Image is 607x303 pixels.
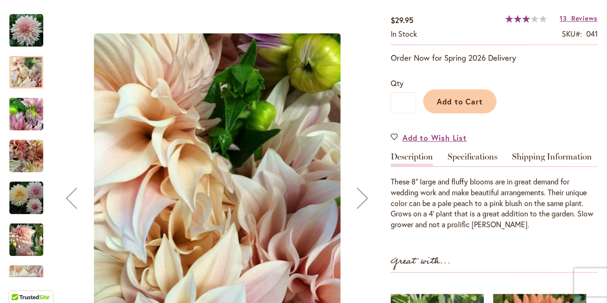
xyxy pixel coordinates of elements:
[9,256,53,298] div: Café Au Lait
[9,5,53,47] div: Café Au Lait
[391,15,413,25] span: $29.95
[9,47,53,88] div: Café Au Lait
[423,89,497,113] button: Add to Cart
[391,254,451,269] strong: Great with...
[9,222,43,257] img: Café Au Lait
[560,14,598,23] a: 13 Reviews
[571,14,598,23] span: Reviews
[402,132,467,143] span: Add to Wish List
[391,78,403,88] span: Qty
[391,29,417,39] span: In stock
[391,52,598,64] p: Order Now for Spring 2026 Delivery
[391,132,467,143] a: Add to Wish List
[391,176,598,230] div: These 8" large and fluffy blooms are in great demand for wedding work and make beautiful arrangem...
[9,181,43,215] img: Café Au Lait
[562,29,582,39] strong: SKU
[391,29,417,40] div: Availability
[9,92,43,137] img: Café Au Lait
[9,263,43,277] div: Next
[9,172,53,214] div: Café Au Lait
[9,14,43,48] img: Café Au Lait
[586,29,598,40] div: 041
[505,15,547,23] div: 60%
[9,88,53,130] div: Café Au Lait
[437,96,483,106] span: Add to Cart
[9,139,43,173] img: Café Au Lait
[9,214,53,256] div: Café Au Lait
[391,152,598,230] div: Detailed Product Info
[448,152,497,166] a: Specifications
[512,152,592,166] a: Shipping Information
[9,130,53,172] div: Café Au Lait
[391,152,433,166] a: Description
[7,270,33,296] iframe: Launch Accessibility Center
[560,14,567,23] span: 13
